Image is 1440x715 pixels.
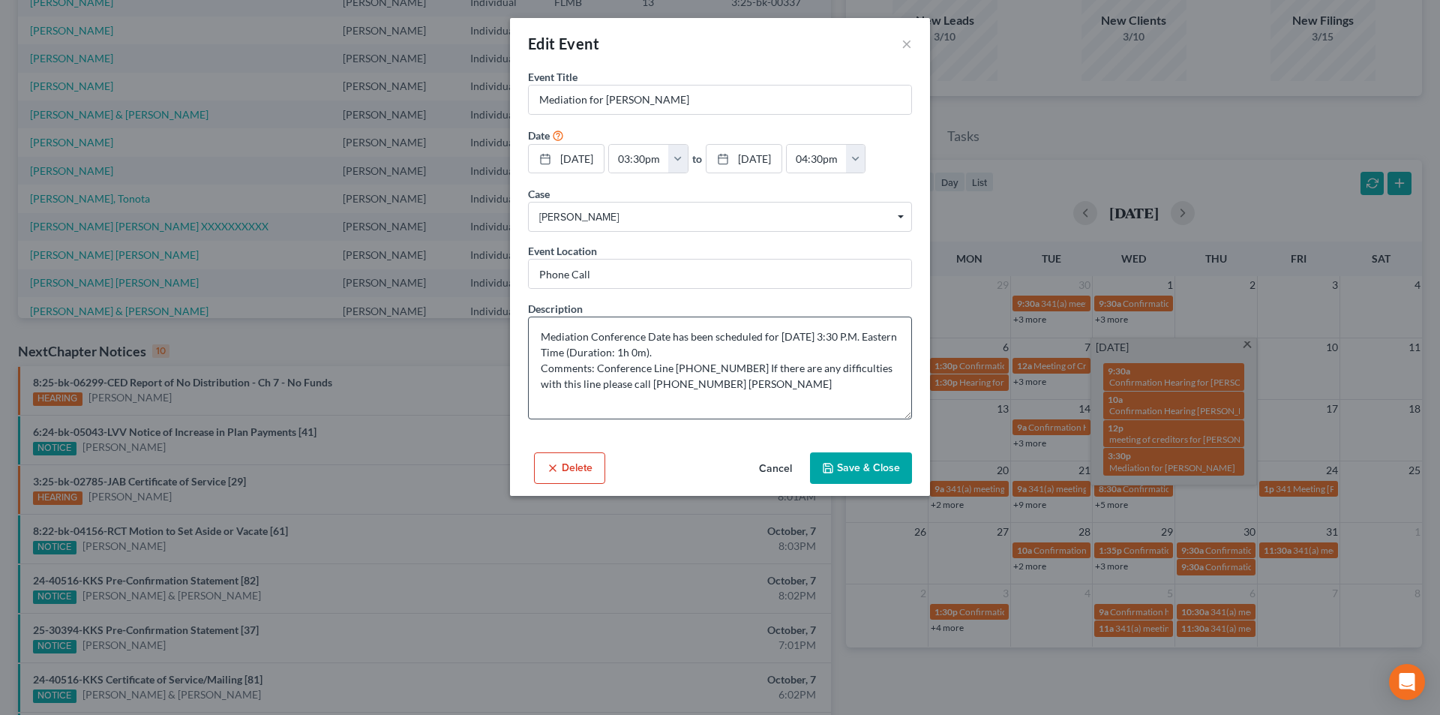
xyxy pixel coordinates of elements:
input: -- : -- [609,145,669,173]
button: Cancel [747,454,804,484]
button: Save & Close [810,452,912,484]
span: Select box activate [528,202,912,232]
button: Delete [534,452,605,484]
span: Edit Event [528,35,599,53]
a: [DATE] [529,145,604,173]
label: Event Location [528,243,597,259]
a: [DATE] [706,145,781,173]
div: Open Intercom Messenger [1389,664,1425,700]
span: [PERSON_NAME] [539,209,901,225]
button: × [901,35,912,53]
label: Date [528,128,550,143]
input: -- : -- [787,145,847,173]
input: Enter location... [529,260,911,288]
label: Case [528,186,550,202]
span: Event Title [528,71,577,83]
label: Description [528,301,583,317]
label: to [692,151,702,167]
input: Enter event name... [529,86,911,114]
